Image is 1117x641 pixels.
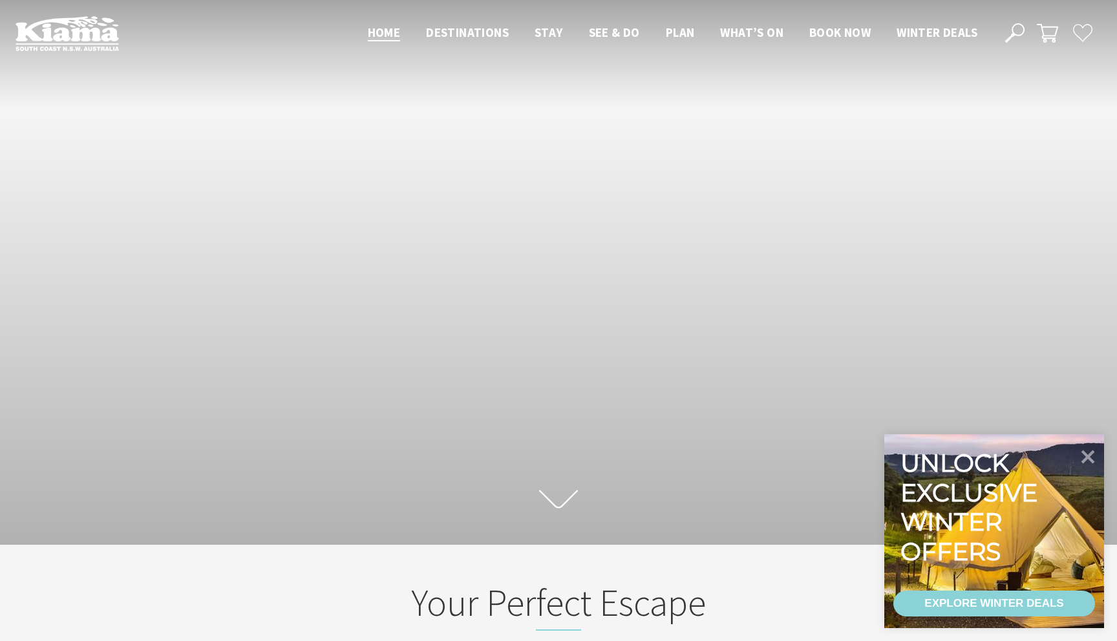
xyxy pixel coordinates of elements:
span: See & Do [589,25,640,40]
a: EXPLORE WINTER DEALS [893,591,1095,616]
span: What’s On [720,25,783,40]
span: Plan [666,25,695,40]
div: Unlock exclusive winter offers [900,448,1043,566]
h2: Your Perfect Escape [305,580,812,631]
span: Winter Deals [897,25,977,40]
span: Home [368,25,401,40]
span: Destinations [426,25,509,40]
nav: Main Menu [355,23,990,44]
span: Stay [535,25,563,40]
span: Book now [809,25,871,40]
div: EXPLORE WINTER DEALS [924,591,1063,616]
img: Kiama Logo [16,16,119,51]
